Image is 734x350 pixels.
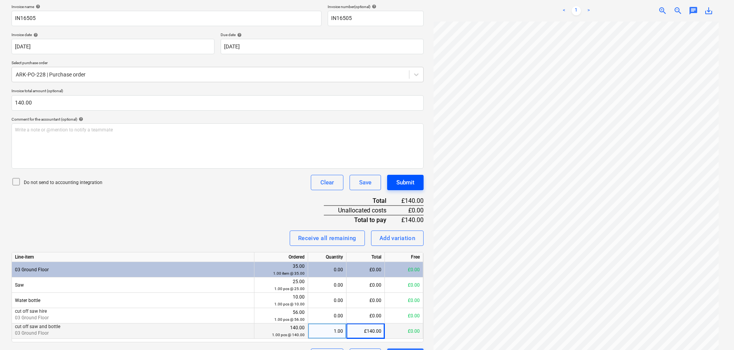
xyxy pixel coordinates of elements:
[274,287,305,291] small: 1.00 pcs @ 25.00
[12,252,254,262] div: Line-item
[311,277,343,293] div: 0.00
[15,315,49,320] span: 03 Ground Floor
[12,277,254,293] div: Saw
[399,215,424,224] div: £140.00
[274,317,305,322] small: 1.00 pcs @ 56.00
[704,6,713,15] span: save_alt
[385,308,423,323] div: £0.00
[328,4,424,9] div: Invoice number (optional)
[236,33,242,37] span: help
[311,293,343,308] div: 0.00
[221,32,424,37] div: Due date
[273,271,305,275] small: 1.00 item @ 35.00
[257,324,305,338] div: 140.00
[385,323,423,339] div: £0.00
[12,117,424,122] div: Comment for the accountant (optional)
[15,309,47,314] span: cut off saw hire
[584,6,593,15] a: Next page
[257,294,305,308] div: 10.00
[346,277,385,293] div: £0.00
[371,231,424,246] button: Add variation
[328,11,424,26] input: Invoice number
[298,233,356,243] div: Receive all remaining
[257,309,305,323] div: 56.00
[658,6,667,15] span: zoom_in
[290,231,365,246] button: Receive all remaining
[387,175,424,190] button: Submit
[15,330,49,336] span: 03 Ground Floor
[311,262,343,277] div: 0.00
[350,175,381,190] button: Save
[399,206,424,215] div: £0.00
[346,252,385,262] div: Total
[12,88,424,95] p: Invoice total amount (optional)
[12,4,322,9] div: Invoice name
[399,196,424,206] div: £140.00
[324,196,399,206] div: Total
[12,60,424,67] p: Select purchase order
[12,95,424,111] input: Invoice total amount (optional)
[324,206,399,215] div: Unallocated costs
[320,177,334,187] div: Clear
[24,179,102,186] p: Do not send to accounting integration
[257,278,305,292] div: 25.00
[346,262,385,277] div: £0.00
[324,215,399,224] div: Total to pay
[696,313,734,350] iframe: Chat Widget
[12,32,214,37] div: Invoice date
[346,308,385,323] div: £0.00
[311,323,343,339] div: 1.00
[32,33,38,37] span: help
[34,4,40,9] span: help
[385,277,423,293] div: £0.00
[12,11,322,26] input: Invoice name
[385,252,423,262] div: Free
[77,117,83,121] span: help
[396,177,414,187] div: Submit
[673,6,683,15] span: zoom_out
[274,302,305,306] small: 1.00 pcs @ 10.00
[346,293,385,308] div: £0.00
[221,39,424,54] input: Due date not specified
[15,267,49,272] span: 03 Ground Floor
[12,293,254,308] div: Water bottle
[254,252,308,262] div: Ordered
[385,262,423,277] div: £0.00
[559,6,569,15] a: Previous page
[385,293,423,308] div: £0.00
[370,4,376,9] span: help
[308,252,346,262] div: Quantity
[689,6,698,15] span: chat
[359,177,371,187] div: Save
[15,324,60,329] span: cut off saw and bottle
[346,323,385,339] div: £140.00
[257,263,305,277] div: 35.00
[272,333,305,337] small: 1.00 pcs @ 140.00
[379,233,416,243] div: Add variation
[12,39,214,54] input: Invoice date not specified
[311,308,343,323] div: 0.00
[311,175,343,190] button: Clear
[572,6,581,15] a: Page 1 is your current page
